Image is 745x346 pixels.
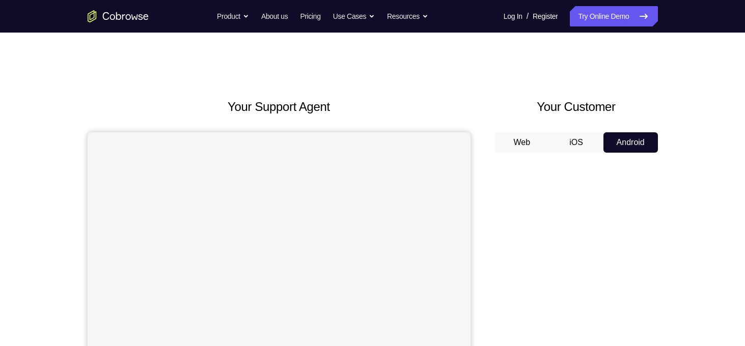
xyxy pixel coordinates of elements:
[333,6,375,26] button: Use Cases
[533,6,558,26] a: Register
[495,98,658,116] h2: Your Customer
[88,10,149,22] a: Go to the home page
[603,132,658,153] button: Android
[387,6,428,26] button: Resources
[527,10,529,22] span: /
[549,132,603,153] button: iOS
[495,132,549,153] button: Web
[88,98,471,116] h2: Your Support Agent
[570,6,657,26] a: Try Online Demo
[504,6,522,26] a: Log In
[300,6,320,26] a: Pricing
[261,6,288,26] a: About us
[217,6,249,26] button: Product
